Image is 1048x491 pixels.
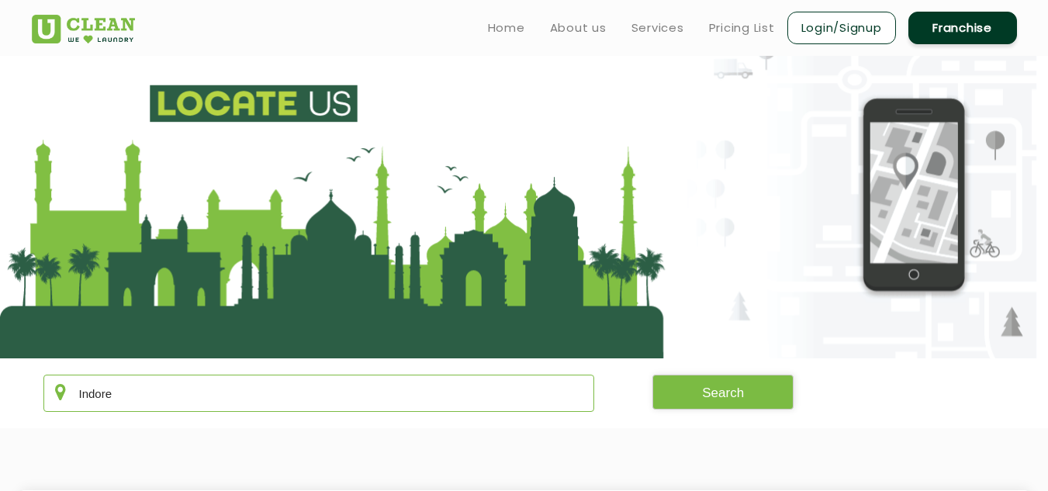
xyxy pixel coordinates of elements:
a: Services [631,19,684,37]
a: Pricing List [709,19,775,37]
input: Enter city/area/pin Code [43,375,595,412]
a: Login/Signup [787,12,896,44]
button: Search [652,375,794,410]
img: UClean Laundry and Dry Cleaning [32,15,135,43]
a: About us [550,19,607,37]
a: Home [488,19,525,37]
a: Franchise [908,12,1017,44]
